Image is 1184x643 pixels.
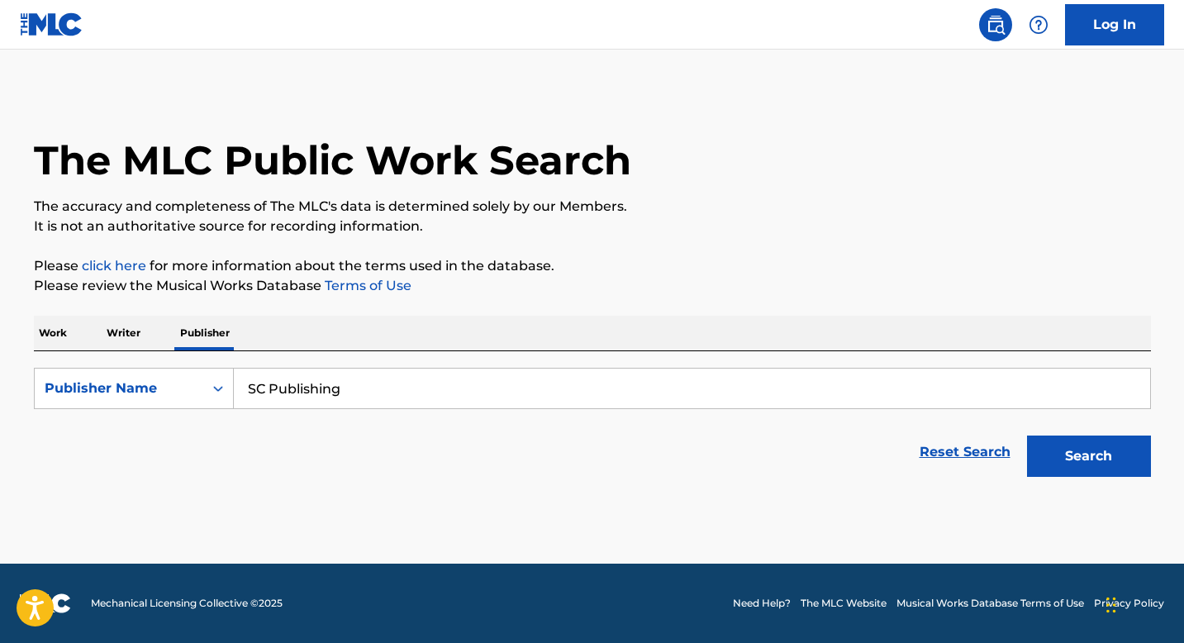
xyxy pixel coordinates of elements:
[1094,596,1164,611] a: Privacy Policy
[34,316,72,350] p: Work
[34,197,1151,217] p: The accuracy and completeness of The MLC's data is determined solely by our Members.
[102,316,145,350] p: Writer
[91,596,283,611] span: Mechanical Licensing Collective © 2025
[34,368,1151,485] form: Search Form
[1029,15,1048,35] img: help
[34,136,631,185] h1: The MLC Public Work Search
[34,217,1151,236] p: It is not an authoritative source for recording information.
[733,596,791,611] a: Need Help?
[911,434,1019,470] a: Reset Search
[20,12,83,36] img: MLC Logo
[45,379,193,398] div: Publisher Name
[82,258,146,274] a: click here
[986,15,1006,35] img: search
[801,596,887,611] a: The MLC Website
[321,278,411,293] a: Terms of Use
[20,593,71,613] img: logo
[1022,8,1055,41] div: Help
[1106,580,1116,630] div: Drag
[1027,436,1151,477] button: Search
[896,596,1084,611] a: Musical Works Database Terms of Use
[175,316,235,350] p: Publisher
[1101,564,1184,643] iframe: Chat Widget
[979,8,1012,41] a: Public Search
[34,276,1151,296] p: Please review the Musical Works Database
[34,256,1151,276] p: Please for more information about the terms used in the database.
[1065,4,1164,45] a: Log In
